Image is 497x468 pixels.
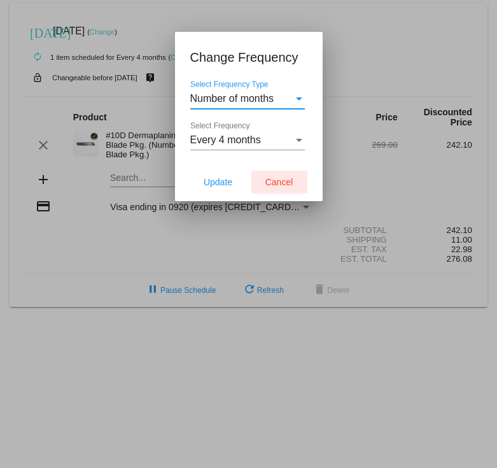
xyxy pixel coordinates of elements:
[190,134,305,146] mat-select: Select Frequency
[190,134,261,145] span: Every 4 months
[190,93,305,104] mat-select: Select Frequency Type
[190,93,274,104] span: Number of months
[204,177,232,187] span: Update
[190,171,246,194] button: Update
[190,47,307,67] h1: Change Frequency
[265,177,293,187] span: Cancel
[251,171,307,194] button: Cancel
